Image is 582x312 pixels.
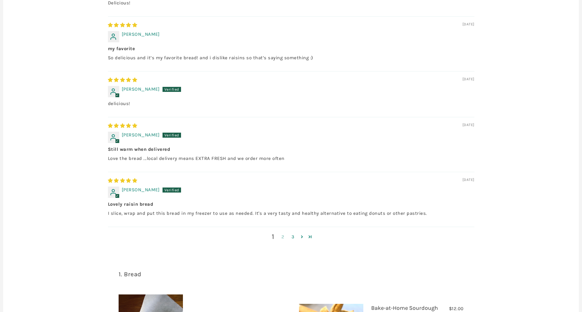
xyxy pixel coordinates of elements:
a: Page 2 [298,233,306,241]
b: Lovely raisin bread [108,201,474,208]
span: [DATE] [462,22,474,27]
a: Page 3 [288,233,298,241]
p: delicious! [108,100,474,107]
span: [PERSON_NAME] [122,132,160,138]
span: [DATE] [462,177,474,182]
span: [PERSON_NAME] [122,31,160,37]
span: 5 star review [108,77,137,83]
p: I slice, wrap and put this bread in my freezer to use as needed. It's a very tasty and healthy al... [108,210,474,217]
span: [DATE] [462,77,474,82]
p: Love the bread ...local delivery means EXTRA FRESH and we order more often [108,155,474,162]
a: Page 3 [306,233,314,241]
b: my favorite [108,45,474,52]
span: $12.00 [449,306,464,311]
a: Page 2 [278,233,288,241]
a: 1. Bread [119,271,141,278]
span: [DATE] [462,122,474,128]
span: [PERSON_NAME] [122,86,160,92]
span: 5 star review [108,178,137,183]
span: 5 star review [108,123,137,129]
p: So delicious and it’s my favorite bread! and i dislike raisins so that’s saying something :) [108,55,474,61]
span: [PERSON_NAME] [122,187,160,193]
b: Still warm when delivered [108,146,474,153]
span: 5 star review [108,22,137,28]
